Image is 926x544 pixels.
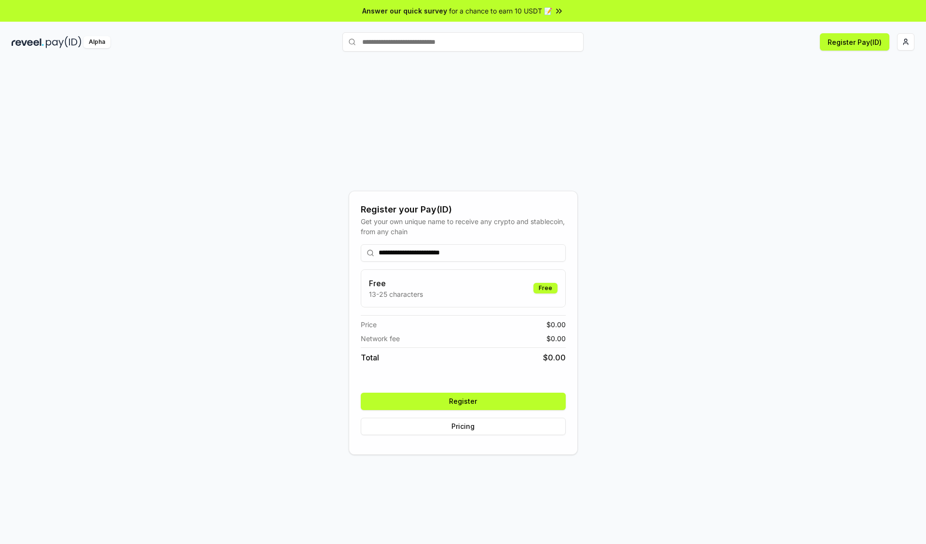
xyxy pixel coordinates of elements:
[546,319,566,330] span: $ 0.00
[361,418,566,435] button: Pricing
[361,319,377,330] span: Price
[83,36,110,48] div: Alpha
[12,36,44,48] img: reveel_dark
[362,6,447,16] span: Answer our quick survey
[369,278,423,289] h3: Free
[449,6,552,16] span: for a chance to earn 10 USDT 📝
[361,333,400,344] span: Network fee
[543,352,566,363] span: $ 0.00
[361,203,566,216] div: Register your Pay(ID)
[820,33,889,51] button: Register Pay(ID)
[361,352,379,363] span: Total
[361,216,566,237] div: Get your own unique name to receive any crypto and stablecoin, from any chain
[361,393,566,410] button: Register
[46,36,82,48] img: pay_id
[369,289,423,299] p: 13-25 characters
[546,333,566,344] span: $ 0.00
[533,283,558,293] div: Free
